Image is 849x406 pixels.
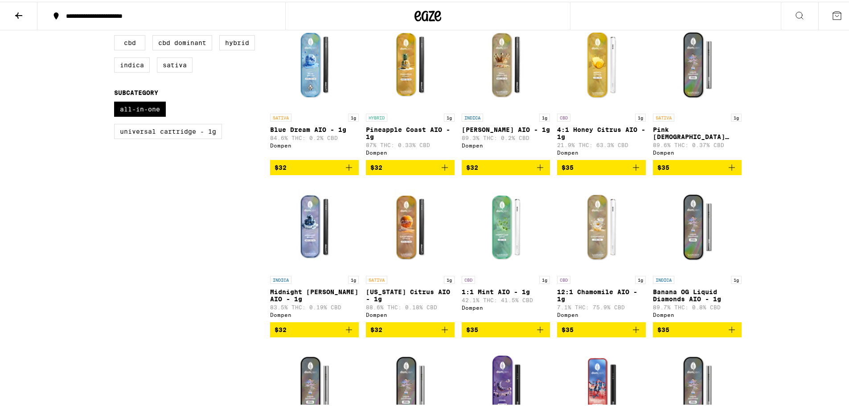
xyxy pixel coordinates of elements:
[219,33,255,49] label: Hybrid
[653,320,742,336] button: Add to bag
[466,162,478,169] span: $32
[657,324,669,332] span: $35
[270,310,359,316] div: Dompen
[366,180,455,270] img: Dompen - California Citrus AIO - 1g
[539,274,550,282] p: 1g
[348,112,359,120] p: 1g
[635,274,646,282] p: 1g
[462,180,550,270] img: Dompen - 1:1 Mint AIO - 1g
[275,162,287,169] span: $32
[270,320,359,336] button: Add to bag
[444,274,455,282] p: 1g
[653,148,742,154] div: Dompen
[270,274,291,282] p: INDICA
[366,180,455,320] a: Open page for California Citrus AIO - 1g from Dompen
[653,303,742,308] p: 89.7% THC: 0.8% CBD
[366,112,387,120] p: HYBRID
[653,18,742,158] a: Open page for Pink Jesus Liquid Diamonds AIO - 1g from Dompen
[270,133,359,139] p: 84.6% THC: 0.2% CBD
[462,18,550,158] a: Open page for King Louis XIII AIO - 1g from Dompen
[270,141,359,147] div: Dompen
[653,310,742,316] div: Dompen
[370,162,382,169] span: $32
[462,295,550,301] p: 42.1% THC: 41.5% CBD
[557,320,646,336] button: Add to bag
[653,124,742,139] p: Pink [DEMOGRAPHIC_DATA] Liquid Diamonds AIO - 1g
[557,18,646,107] img: Dompen - 4:1 Honey Citrus AIO - 1g
[366,18,455,158] a: Open page for Pineapple Coast AIO - 1g from Dompen
[366,287,455,301] p: [US_STATE] Citrus AIO - 1g
[270,180,359,320] a: Open page for Midnight Berry AIO - 1g from Dompen
[731,112,742,120] p: 1g
[114,100,166,115] label: All-In-One
[366,320,455,336] button: Add to bag
[348,274,359,282] p: 1g
[462,274,475,282] p: CBD
[462,133,550,139] p: 89.3% THC: 0.2% CBD
[114,122,222,137] label: Universal Cartridge - 1g
[462,180,550,320] a: Open page for 1:1 Mint AIO - 1g from Dompen
[653,140,742,146] p: 89.6% THC: 0.37% CBD
[152,33,212,49] label: CBD Dominant
[270,287,359,301] p: Midnight [PERSON_NAME] AIO - 1g
[539,112,550,120] p: 1g
[557,124,646,139] p: 4:1 Honey Citrus AIO - 1g
[270,112,291,120] p: SATIVA
[562,162,574,169] span: $35
[366,148,455,154] div: Dompen
[462,320,550,336] button: Add to bag
[557,140,646,146] p: 21.9% THC: 63.3% CBD
[657,162,669,169] span: $35
[114,33,145,49] label: CBD
[635,112,646,120] p: 1g
[557,287,646,301] p: 12:1 Chamomile AIO - 1g
[557,310,646,316] div: Dompen
[270,158,359,173] button: Add to bag
[5,6,64,13] span: Hi. Need any help?
[557,158,646,173] button: Add to bag
[157,56,193,71] label: Sativa
[462,141,550,147] div: Dompen
[653,274,674,282] p: INDICA
[557,274,570,282] p: CBD
[366,274,387,282] p: SATIVA
[562,324,574,332] span: $35
[462,158,550,173] button: Add to bag
[366,310,455,316] div: Dompen
[731,274,742,282] p: 1g
[462,124,550,131] p: [PERSON_NAME] AIO - 1g
[653,112,674,120] p: SATIVA
[462,18,550,107] img: Dompen - King Louis XIII AIO - 1g
[462,287,550,294] p: 1:1 Mint AIO - 1g
[270,124,359,131] p: Blue Dream AIO - 1g
[366,18,455,107] img: Dompen - Pineapple Coast AIO - 1g
[114,56,150,71] label: Indica
[270,180,359,270] img: Dompen - Midnight Berry AIO - 1g
[462,112,483,120] p: INDICA
[366,140,455,146] p: 87% THC: 0.33% CBD
[366,158,455,173] button: Add to bag
[557,112,570,120] p: CBD
[557,18,646,158] a: Open page for 4:1 Honey Citrus AIO - 1g from Dompen
[366,303,455,308] p: 88.6% THC: 0.18% CBD
[653,18,742,107] img: Dompen - Pink Jesus Liquid Diamonds AIO - 1g
[114,87,158,94] legend: Subcategory
[270,18,359,158] a: Open page for Blue Dream AIO - 1g from Dompen
[653,180,742,270] img: Dompen - Banana OG Liquid Diamonds AIO - 1g
[270,18,359,107] img: Dompen - Blue Dream AIO - 1g
[557,148,646,154] div: Dompen
[275,324,287,332] span: $32
[444,112,455,120] p: 1g
[653,287,742,301] p: Banana OG Liquid Diamonds AIO - 1g
[370,324,382,332] span: $32
[466,324,478,332] span: $35
[270,303,359,308] p: 83.5% THC: 0.19% CBD
[366,124,455,139] p: Pineapple Coast AIO - 1g
[557,180,646,320] a: Open page for 12:1 Chamomile AIO - 1g from Dompen
[462,303,550,309] div: Dompen
[557,180,646,270] img: Dompen - 12:1 Chamomile AIO - 1g
[653,158,742,173] button: Add to bag
[653,180,742,320] a: Open page for Banana OG Liquid Diamonds AIO - 1g from Dompen
[557,303,646,308] p: 7.1% THC: 75.9% CBD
